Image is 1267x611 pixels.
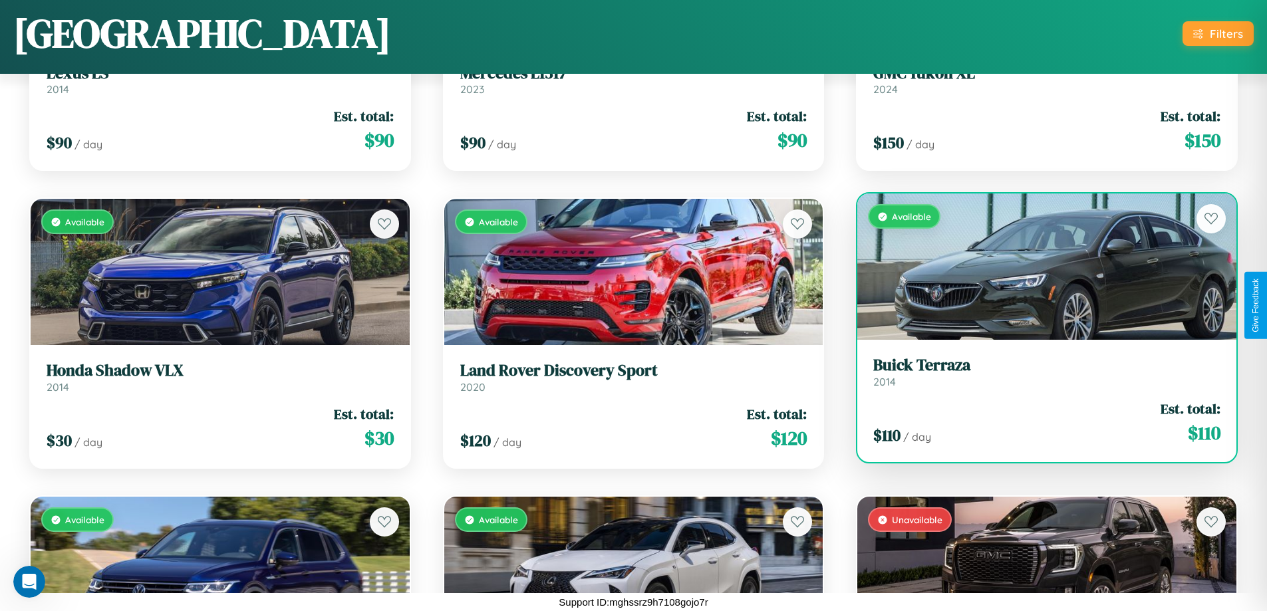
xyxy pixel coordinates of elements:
[460,64,807,96] a: Mercedes L13172023
[460,380,486,394] span: 2020
[364,425,394,451] span: $ 30
[903,430,931,443] span: / day
[873,375,896,388] span: 2014
[559,593,708,611] p: Support ID: mghssrz9h7108gojo7r
[771,425,807,451] span: $ 120
[747,106,807,126] span: Est. total:
[13,566,45,598] iframe: Intercom live chat
[493,435,521,449] span: / day
[47,132,72,154] span: $ 90
[747,404,807,424] span: Est. total:
[1210,27,1243,41] div: Filters
[334,106,394,126] span: Est. total:
[460,132,486,154] span: $ 90
[1161,399,1220,418] span: Est. total:
[47,361,394,380] h3: Honda Shadow VLX
[47,429,72,451] span: $ 30
[1188,420,1220,446] span: $ 110
[47,380,69,394] span: 2014
[873,356,1220,375] h3: Buick Terraza
[65,514,104,525] span: Available
[74,138,102,151] span: / day
[873,82,898,96] span: 2024
[907,138,934,151] span: / day
[364,127,394,154] span: $ 90
[47,82,69,96] span: 2014
[873,356,1220,388] a: Buick Terraza2014
[1183,21,1254,46] button: Filters
[873,132,904,154] span: $ 150
[479,216,518,227] span: Available
[13,6,391,61] h1: [GEOGRAPHIC_DATA]
[334,404,394,424] span: Est. total:
[1161,106,1220,126] span: Est. total:
[1185,127,1220,154] span: $ 150
[65,216,104,227] span: Available
[873,64,1220,96] a: GMC Yukon XL2024
[460,429,491,451] span: $ 120
[892,211,931,222] span: Available
[892,514,942,525] span: Unavailable
[873,424,901,446] span: $ 110
[777,127,807,154] span: $ 90
[47,64,394,96] a: Lexus LS2014
[460,82,484,96] span: 2023
[47,361,394,394] a: Honda Shadow VLX2014
[1251,279,1260,332] div: Give Feedback
[460,361,807,394] a: Land Rover Discovery Sport2020
[74,435,102,449] span: / day
[460,361,807,380] h3: Land Rover Discovery Sport
[479,514,518,525] span: Available
[488,138,516,151] span: / day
